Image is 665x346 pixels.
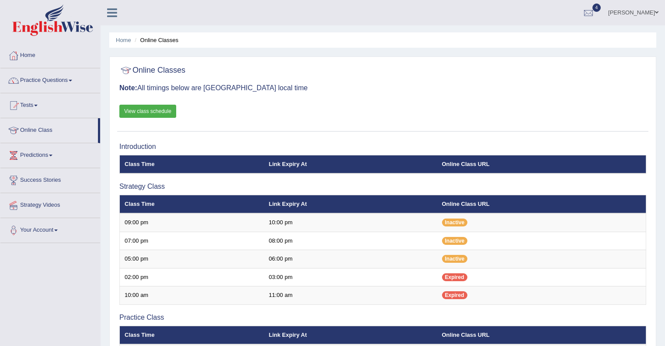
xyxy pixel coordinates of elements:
td: 10:00 pm [264,213,437,232]
span: Inactive [442,219,468,226]
th: Class Time [120,195,264,213]
th: Link Expiry At [264,155,437,173]
a: Online Class [0,118,98,140]
span: Inactive [442,255,468,263]
a: Practice Questions [0,68,100,90]
li: Online Classes [132,36,178,44]
span: Expired [442,291,467,299]
h3: All timings below are [GEOGRAPHIC_DATA] local time [119,84,646,92]
th: Class Time [120,326,264,344]
th: Online Class URL [437,195,646,213]
a: Home [116,37,131,43]
td: 09:00 pm [120,213,264,232]
td: 10:00 am [120,286,264,305]
h3: Practice Class [119,314,646,321]
span: Inactive [442,237,468,245]
td: 07:00 pm [120,232,264,250]
h2: Online Classes [119,64,185,77]
a: Success Stories [0,168,100,190]
td: 05:00 pm [120,250,264,268]
h3: Strategy Class [119,183,646,191]
td: 06:00 pm [264,250,437,268]
a: Strategy Videos [0,193,100,215]
a: View class schedule [119,105,176,118]
td: 02:00 pm [120,268,264,286]
span: 4 [592,4,601,12]
td: 11:00 am [264,286,437,305]
span: Expired [442,273,467,281]
th: Link Expiry At [264,195,437,213]
a: Tests [0,93,100,115]
th: Online Class URL [437,326,646,344]
td: 03:00 pm [264,268,437,286]
td: 08:00 pm [264,232,437,250]
h3: Introduction [119,143,646,151]
th: Class Time [120,155,264,173]
a: Home [0,43,100,65]
th: Online Class URL [437,155,646,173]
a: Your Account [0,218,100,240]
th: Link Expiry At [264,326,437,344]
a: Predictions [0,143,100,165]
b: Note: [119,84,137,92]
